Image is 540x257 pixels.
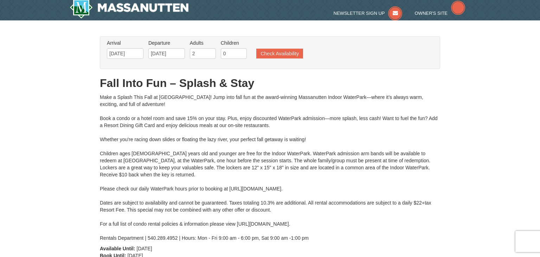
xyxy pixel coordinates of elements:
[107,39,143,46] label: Arrival
[100,94,440,242] div: Make a Splash This Fall at [GEOGRAPHIC_DATA]! Jump into fall fun at the award-winning Massanutten...
[148,39,185,46] label: Departure
[334,11,385,16] span: Newsletter Sign Up
[137,246,152,251] span: [DATE]
[190,39,216,46] label: Adults
[415,11,465,16] a: Owner's Site
[415,11,448,16] span: Owner's Site
[100,76,440,90] h1: Fall Into Fun – Splash & Stay
[100,246,135,251] strong: Available Until:
[334,11,403,16] a: Newsletter Sign Up
[256,49,303,58] button: Check Availability
[221,39,247,46] label: Children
